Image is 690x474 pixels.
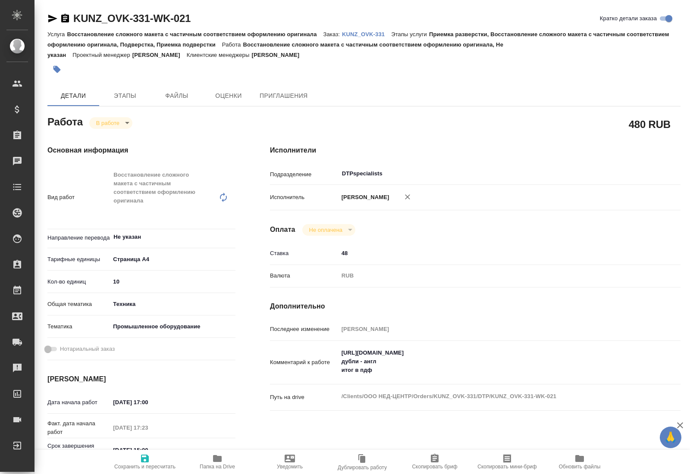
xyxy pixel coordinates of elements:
button: 🙏 [660,427,681,448]
p: Этапы услуги [391,31,429,37]
span: Кратко детали заказа [600,14,657,23]
a: KUNZ_OVK-331 [342,30,391,37]
p: KUNZ_OVK-331 [342,31,391,37]
span: Детали [53,90,94,101]
button: Удалить исполнителя [398,187,417,206]
p: Исполнитель [270,193,339,202]
input: Пустое поле [110,421,185,434]
span: Файлы [156,90,198,101]
p: Тематика [47,322,110,331]
button: Добавить тэг [47,60,66,79]
span: Приглашения [260,90,308,101]
textarea: [URL][DOMAIN_NAME] дубли - англ итог в пдф [339,346,646,377]
p: Путь на drive [270,393,339,402]
p: [PERSON_NAME] [251,52,306,58]
span: Дублировать работу [338,465,387,471]
input: ✎ Введи что-нибудь [110,275,235,288]
button: Сохранить и пересчитать [109,450,181,474]
p: Подразделение [270,170,339,179]
button: В работе [94,119,122,127]
div: RUB [339,268,646,283]
button: Обновить файлы [543,450,616,474]
p: Работа [222,41,243,48]
h4: Исполнители [270,145,681,156]
div: Страница А4 [110,252,235,267]
h4: Оплата [270,225,295,235]
span: Этапы [104,90,146,101]
input: ✎ Введи что-нибудь [110,444,185,456]
h2: Работа [47,113,83,129]
h4: Основная информация [47,145,235,156]
p: Комментарий к работе [270,358,339,367]
div: Промышленное оборудование [110,319,235,334]
div: В работе [302,224,355,236]
p: Общая тематика [47,300,110,309]
p: [PERSON_NAME] [339,193,389,202]
div: Техника [110,297,235,312]
p: Направление перевода [47,234,110,242]
button: Скопировать ссылку [60,13,70,24]
button: Скопировать ссылку для ЯМессенджера [47,13,58,24]
button: Папка на Drive [181,450,254,474]
button: Open [642,173,643,175]
p: Проектный менеджер [72,52,132,58]
button: Дублировать работу [326,450,398,474]
p: Восстановление сложного макета с частичным соответствием оформлению оригинала [67,31,323,37]
input: ✎ Введи что-нибудь [339,247,646,259]
p: Клиентские менеджеры [187,52,252,58]
p: Срок завершения работ [47,442,110,459]
span: Скопировать бриф [412,464,457,470]
p: Услуга [47,31,67,37]
h4: [PERSON_NAME] [47,374,235,384]
p: Заказ: [323,31,342,37]
p: Тарифные единицы [47,255,110,264]
p: Валюта [270,271,339,280]
h2: 480 RUB [629,117,671,131]
span: Обновить файлы [559,464,601,470]
h4: Дополнительно [270,301,681,312]
span: Скопировать мини-бриф [477,464,536,470]
span: Уведомить [277,464,303,470]
p: Последнее изменение [270,325,339,334]
p: Дата начала работ [47,398,110,407]
p: Вид работ [47,193,110,202]
button: Уведомить [254,450,326,474]
div: В работе [89,117,132,129]
p: Восстановление сложного макета с частичным соответствием оформлению оригинала, Не указан [47,41,503,58]
input: ✎ Введи что-нибудь [110,396,185,409]
span: Сохранить и пересчитать [114,464,176,470]
p: Кол-во единиц [47,278,110,286]
button: Скопировать мини-бриф [471,450,543,474]
button: Скопировать бриф [398,450,471,474]
textarea: /Clients/ООО НЕД-ЦЕНТР/Orders/KUNZ_OVK-331/DTP/KUNZ_OVK-331-WK-021 [339,389,646,404]
span: 🙏 [663,428,678,446]
input: Пустое поле [339,323,646,335]
a: KUNZ_OVK-331-WK-021 [73,12,191,24]
button: Open [231,236,232,238]
span: Оценки [208,90,249,101]
p: Факт. дата начала работ [47,419,110,437]
span: Папка на Drive [200,464,235,470]
p: [PERSON_NAME] [132,52,187,58]
button: Не оплачена [307,226,345,234]
p: Ставка [270,249,339,258]
span: Нотариальный заказ [60,345,115,353]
